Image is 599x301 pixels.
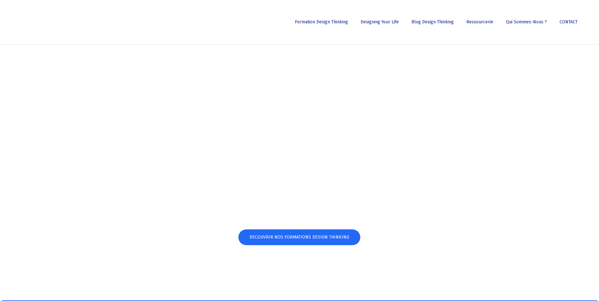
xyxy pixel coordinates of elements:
[9,9,75,35] img: French Future Academy
[411,19,454,25] span: Blog Design Thinking
[202,123,365,146] span: APPRENEZ À CRÉER
[463,20,496,24] a: Ressourcerie
[357,20,402,24] a: Designing Your Life
[556,20,581,24] a: CONTACT
[188,123,411,192] strong: DES PRODUITS DONT LES GENS ONT BESOIN.
[249,234,349,240] span: DECOUVRIR NOS FORMATIONS DESIGN THINKING
[506,19,547,25] span: Qui sommes-nous ?
[195,100,404,146] strong: LA VIE EST TROP COURTE !
[238,229,360,245] a: DECOUVRIR NOS FORMATIONS DESIGN THINKING
[408,20,457,24] a: Blog Design Thinking
[466,19,493,25] span: Ressourcerie
[361,19,399,25] span: Designing Your Life
[295,19,348,25] span: Formation Design Thinking
[560,19,578,25] span: CONTACT
[292,20,351,24] a: Formation Design Thinking
[503,20,550,24] a: Qui sommes-nous ?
